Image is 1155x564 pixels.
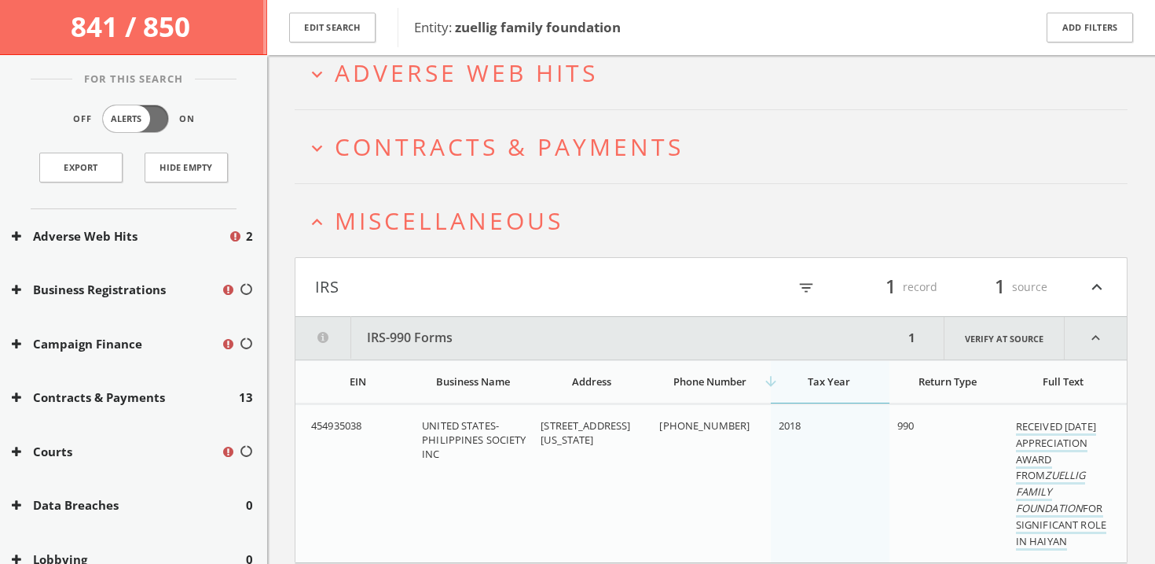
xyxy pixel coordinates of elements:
span: 454935038 [311,418,361,433]
div: 1 [904,317,920,359]
i: filter_list [797,279,815,297]
span: UNITED STATES-PHILIPPINES SOCIETY INC [422,418,526,461]
em: ZUELLIG [1045,468,1085,482]
div: Business Name [422,374,523,389]
i: expand_more [306,138,328,159]
b: zuellig family foundation [455,18,621,36]
i: expand_more [306,64,328,85]
div: EIN [311,374,405,389]
button: Business Registrations [12,281,221,299]
span: 1 [988,273,1012,300]
a: RECEIVED [DATE] APPRECIATION AWARD FROMZUELLIG FAMILY FOUNDATIONFOR SIGNIFICANT ROLE IN HAIYAN [1016,419,1106,551]
i: expand_less [1087,274,1107,300]
button: Edit Search [289,13,376,43]
span: Adverse Web Hits [335,57,598,89]
div: Full Text [1016,374,1111,389]
span: For This Search [72,72,195,87]
i: expand_less [1065,317,1127,359]
span: 13 [239,389,253,407]
div: source [953,274,1047,300]
div: Phone Number [659,374,761,389]
em: FAMILY [1016,485,1052,499]
button: Hide Empty [145,153,228,182]
a: Export [39,153,123,182]
i: expand_less [306,212,328,233]
a: Verify at source [944,317,1065,359]
button: Data Breaches [12,496,246,514]
button: expand_lessMiscellaneous [306,208,1127,234]
span: On [179,112,195,126]
div: record [843,274,937,300]
span: [STREET_ADDRESS][US_STATE] [541,418,630,447]
span: [PHONE_NUMBER] [659,418,750,433]
button: Campaign Finance [12,335,221,353]
div: Return Type [897,374,999,389]
button: IRS [315,274,711,300]
span: Miscellaneous [335,205,563,237]
button: expand_moreAdverse Web Hits [306,60,1127,86]
span: Entity: [414,18,621,36]
button: Courts [12,443,221,461]
span: Contracts & Payments [335,131,684,163]
button: Contracts & Payments [12,389,239,407]
span: 0 [246,496,253,514]
div: grid [295,404,1127,562]
button: Adverse Web Hits [12,227,228,245]
span: 2018 [779,418,801,433]
span: Off [73,112,92,126]
span: 1 [878,273,903,300]
span: 841 / 850 [71,8,196,45]
div: Tax Year [779,374,880,389]
div: Address [541,374,642,389]
button: expand_moreContracts & Payments [306,134,1127,160]
i: arrow_downward [763,374,779,389]
span: 2 [246,227,253,245]
button: Add Filters [1047,13,1133,43]
em: FOUNDATION [1016,501,1083,515]
span: 990 [897,418,914,433]
button: IRS-990 Forms [295,317,904,359]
